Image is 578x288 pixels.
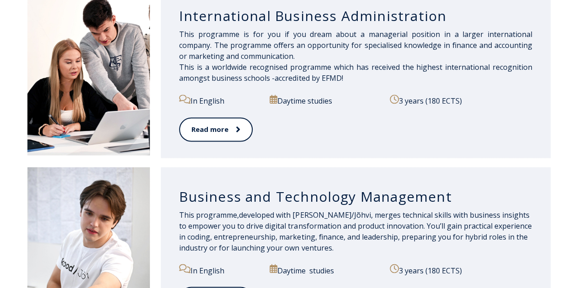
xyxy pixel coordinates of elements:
[179,29,532,83] span: This programme is for you if you dream about a managerial position in a larger international comp...
[179,7,532,25] h3: International Business Administration
[179,209,532,253] p: developed with [PERSON_NAME]/Jõhvi, merges technical skills with business insights to empower you...
[179,264,262,276] p: In English
[179,209,239,220] span: This programme,
[390,94,532,106] p: 3 years (180 ECTS)
[179,117,253,141] a: Read more
[275,73,341,83] a: accredited by EFMD
[179,94,262,106] p: In English
[179,188,532,205] h3: Business and Technology Management
[270,94,382,106] p: Daytime studies
[390,264,532,276] p: 3 years (180 ECTS)
[270,264,382,276] p: Daytime studies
